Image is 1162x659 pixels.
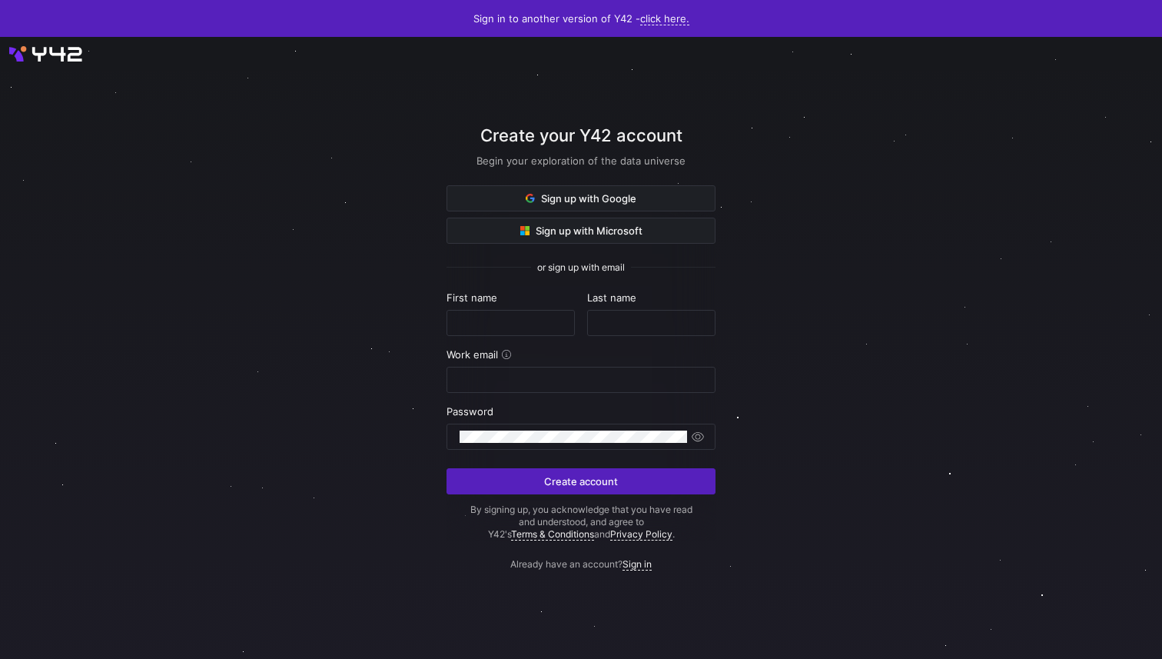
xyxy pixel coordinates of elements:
[610,528,672,541] a: Privacy Policy
[520,225,642,237] span: Sign up with Microsoft
[447,291,497,304] span: First name
[447,348,498,361] span: Work email
[447,218,715,244] button: Sign up with Microsoft
[447,405,493,418] span: Password
[587,291,636,304] span: Last name
[447,468,715,494] button: Create account
[447,155,715,167] div: Begin your exploration of the data universe
[447,185,715,211] button: Sign up with Google
[537,262,625,273] span: or sign up with email
[511,528,594,541] a: Terms & Conditions
[640,12,689,25] a: click here.
[526,192,636,205] span: Sign up with Google
[544,475,618,488] span: Create account
[622,558,652,571] a: Sign in
[447,504,715,541] p: By signing up, you acknowledge that you have read and understood, and agree to Y42's and .
[447,541,715,570] p: Already have an account?
[447,123,715,185] div: Create your Y42 account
